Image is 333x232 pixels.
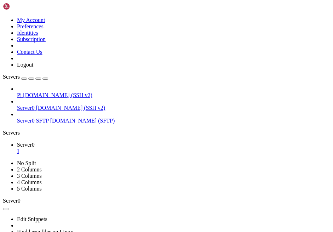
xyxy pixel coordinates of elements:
a: 5 Columns [17,186,42,192]
span: [DOMAIN_NAME] (SSH v2) [23,92,92,98]
span: Server0 [3,198,21,204]
span: Servers [3,74,20,80]
a: Preferences [17,23,44,29]
li: Pi [DOMAIN_NAME] (SSH v2) [17,86,330,98]
img: Shellngn [3,3,44,10]
li: Server0 [DOMAIN_NAME] (SSH v2) [17,98,330,111]
a:  [17,148,330,154]
span: Server0 SFTP [17,118,49,124]
a: Identities [17,30,38,36]
a: Logout [17,62,33,68]
a: Servers [3,74,48,80]
a: No Split [17,160,36,166]
a: Contact Us [17,49,42,55]
a: 2 Columns [17,166,42,172]
a: Server0 [17,142,330,154]
span: Pi [17,92,22,98]
span: Server0 [17,105,35,111]
div: Servers [3,130,330,136]
a: Server0 [DOMAIN_NAME] (SSH v2) [17,105,330,111]
a: Pi [DOMAIN_NAME] (SSH v2) [17,92,330,98]
span: [DOMAIN_NAME] (SFTP) [50,118,115,124]
a: 3 Columns [17,173,42,179]
a: Subscription [17,36,46,42]
a: Edit Snippets [17,216,47,222]
a: Server0 SFTP [DOMAIN_NAME] (SFTP) [17,118,330,124]
li: Server0 SFTP [DOMAIN_NAME] (SFTP) [17,111,330,124]
a: 4 Columns [17,179,42,185]
a: My Account [17,17,45,23]
span: [DOMAIN_NAME] (SSH v2) [36,105,105,111]
span: Server0 [17,142,35,148]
